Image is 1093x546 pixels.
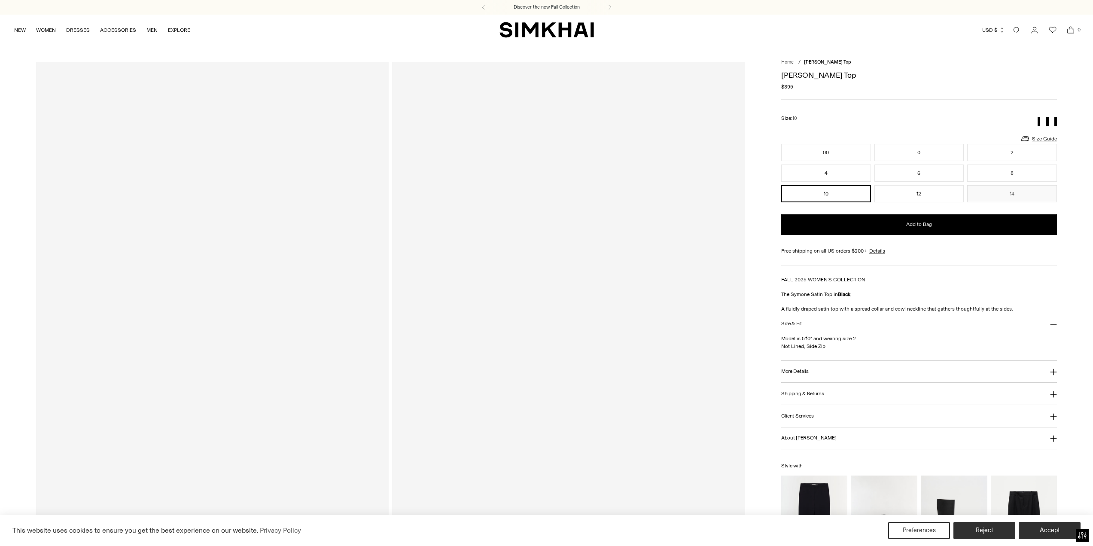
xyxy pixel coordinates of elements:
[781,185,871,202] button: 10
[781,71,1057,79] h1: [PERSON_NAME] Top
[967,185,1057,202] button: 14
[838,291,850,297] strong: Black
[781,214,1057,235] button: Add to Bag
[982,21,1005,40] button: USD $
[514,4,580,11] a: Discover the new Fall Collection
[906,221,932,228] span: Add to Bag
[1062,21,1079,39] a: Open cart modal
[781,383,1057,405] button: Shipping & Returns
[953,522,1015,539] button: Reject
[781,427,1057,449] button: About [PERSON_NAME]
[804,59,851,65] span: [PERSON_NAME] Top
[1020,133,1057,144] a: Size Guide
[781,335,1057,350] p: Model is 5'10" and wearing size 2 Not Lined, Side Zip
[66,21,90,40] a: DRESSES
[798,59,801,66] div: /
[781,361,1057,383] button: More Details
[869,247,885,255] a: Details
[1008,21,1025,39] a: Open search modal
[781,114,797,122] label: Size:
[781,277,865,283] a: FALL 2025 WOMEN'S COLLECTION
[1019,522,1081,539] button: Accept
[781,321,802,326] h3: Size & Fit
[967,144,1057,161] button: 2
[967,165,1057,182] button: 8
[781,435,836,441] h3: About [PERSON_NAME]
[781,463,1057,469] h6: Style with
[781,144,871,161] button: 00
[1075,26,1083,34] span: 0
[874,185,964,202] button: 12
[146,21,158,40] a: MEN
[781,247,1057,255] div: Free shipping on all US orders $200+
[888,522,950,539] button: Preferences
[1026,21,1043,39] a: Go to the account page
[874,144,964,161] button: 0
[781,369,808,374] h3: More Details
[781,59,1057,66] nav: breadcrumbs
[781,391,824,397] h3: Shipping & Returns
[874,165,964,182] button: 6
[781,165,871,182] button: 4
[12,526,259,534] span: This website uses cookies to ensure you get the best experience on our website.
[168,21,190,40] a: EXPLORE
[499,21,594,38] a: SIMKHAI
[781,313,1057,335] button: Size & Fit
[36,21,56,40] a: WOMEN
[781,290,1057,298] p: The Symone Satin Top in
[781,413,814,419] h3: Client Services
[792,116,797,121] span: 10
[1044,21,1061,39] a: Wishlist
[781,405,1057,427] button: Client Services
[14,21,26,40] a: NEW
[781,59,794,65] a: Home
[100,21,136,40] a: ACCESSORIES
[259,524,302,537] a: Privacy Policy (opens in a new tab)
[781,83,793,91] span: $395
[781,305,1057,313] p: A fluidly draped satin top with a spread collar and cowl neckline that gathers thoughtfully at th...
